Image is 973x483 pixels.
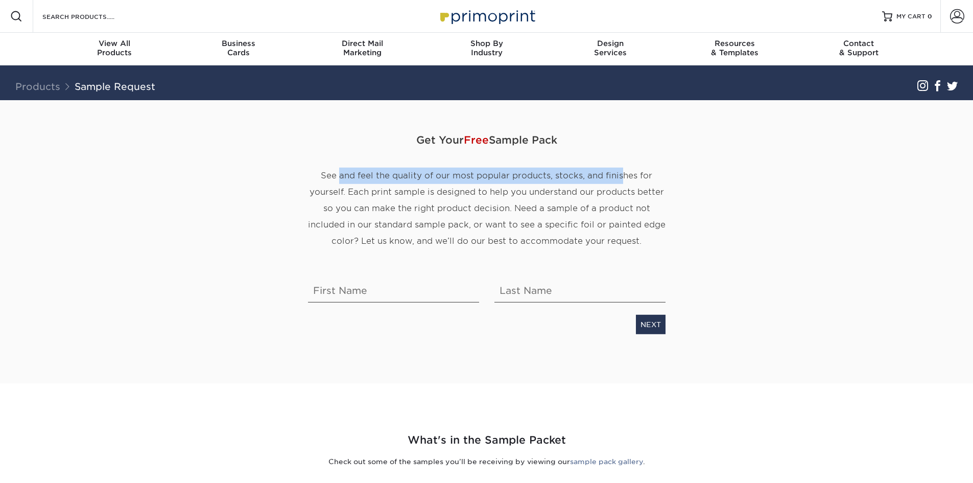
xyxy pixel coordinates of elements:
span: Direct Mail [300,39,424,48]
a: Products [15,81,60,92]
a: Sample Request [75,81,155,92]
span: 0 [928,13,932,20]
div: & Templates [673,39,797,57]
span: Free [464,134,489,146]
a: Resources& Templates [673,33,797,65]
div: Services [549,39,673,57]
iframe: Google Customer Reviews [3,452,87,479]
a: NEXT [636,315,666,334]
span: Business [176,39,300,48]
a: BusinessCards [176,33,300,65]
div: Cards [176,39,300,57]
span: Get Your Sample Pack [308,125,666,155]
h2: What's in the Sample Packet [188,432,786,448]
a: View AllProducts [53,33,177,65]
p: Check out some of the samples you’ll be receiving by viewing our . [188,456,786,467]
a: Direct MailMarketing [300,33,424,65]
input: SEARCH PRODUCTS..... [41,10,141,22]
a: DesignServices [549,33,673,65]
span: Contact [797,39,921,48]
span: Resources [673,39,797,48]
span: View All [53,39,177,48]
span: Design [549,39,673,48]
a: sample pack gallery [570,457,643,466]
img: Primoprint [436,5,538,27]
div: Marketing [300,39,424,57]
a: Contact& Support [797,33,921,65]
div: Products [53,39,177,57]
div: & Support [797,39,921,57]
div: Industry [424,39,549,57]
a: Shop ByIndustry [424,33,549,65]
span: Shop By [424,39,549,48]
span: See and feel the quality of our most popular products, stocks, and finishes for yourself. Each pr... [308,171,666,246]
span: MY CART [896,12,925,21]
